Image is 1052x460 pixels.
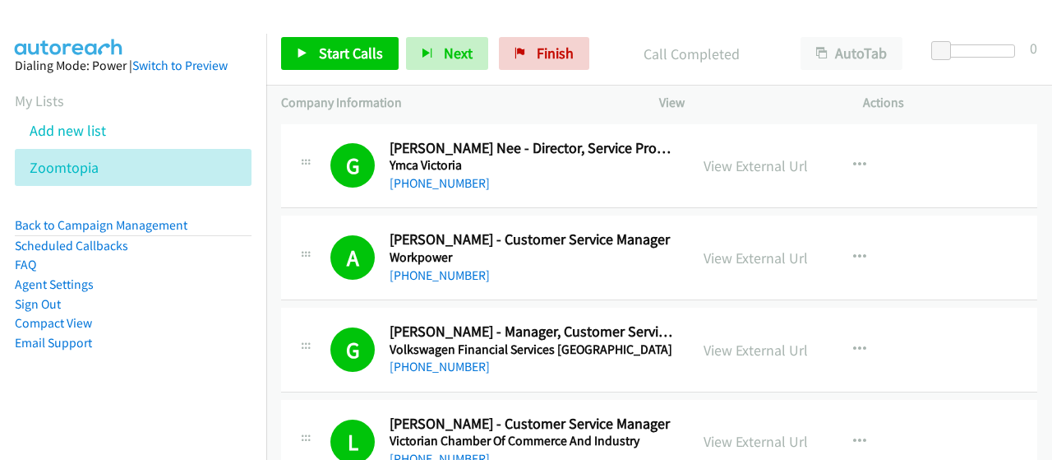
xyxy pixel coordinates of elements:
[15,217,187,233] a: Back to Campaign Management
[390,342,674,358] h5: Volkswagen Financial Services [GEOGRAPHIC_DATA]
[390,323,674,342] h2: [PERSON_NAME] - Manager, Customer Service & Collections
[330,143,375,188] h1: G
[390,249,674,266] h5: Workpower
[15,296,61,312] a: Sign Out
[15,238,128,253] a: Scheduled Callbacks
[330,328,375,372] h1: G
[281,37,399,70] a: Start Calls
[281,93,630,113] p: Company Information
[390,433,674,449] h5: Victorian Chamber Of Commerce And Industry
[537,44,574,63] span: Finish
[939,44,1015,58] div: Delay between calls (in seconds)
[704,156,808,175] a: View External Url
[444,44,473,63] span: Next
[319,44,383,63] span: Start Calls
[1030,37,1037,59] div: 0
[390,415,674,434] h2: [PERSON_NAME] - Customer Service Manager
[15,56,251,76] div: Dialing Mode: Power |
[390,175,490,191] a: [PHONE_NUMBER]
[704,432,808,451] a: View External Url
[390,359,490,374] a: [PHONE_NUMBER]
[390,157,674,174] h5: Ymca Victoria
[801,37,902,70] button: AutoTab
[330,235,375,280] h1: A
[406,37,488,70] button: Next
[390,230,674,249] h2: [PERSON_NAME] - Customer Service Manager
[15,91,64,110] a: My Lists
[390,139,674,158] h2: [PERSON_NAME] Nee - Director, Service Programs & Customer Service
[330,143,375,188] div: The call has been completed
[499,37,589,70] a: Finish
[1005,165,1052,295] iframe: Resource Center
[15,335,92,351] a: Email Support
[132,58,228,73] a: Switch to Preview
[330,235,375,280] div: The call has been completed
[704,341,808,360] a: View External Url
[330,328,375,372] div: The call has been completed
[15,315,92,331] a: Compact View
[611,43,771,65] p: Call Completed
[863,93,1037,113] p: Actions
[704,249,808,267] a: View External Url
[30,158,99,177] a: Zoomtopia
[390,267,490,283] a: [PHONE_NUMBER]
[15,257,36,272] a: FAQ
[15,276,94,292] a: Agent Settings
[30,121,106,140] a: Add new list
[659,93,833,113] p: View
